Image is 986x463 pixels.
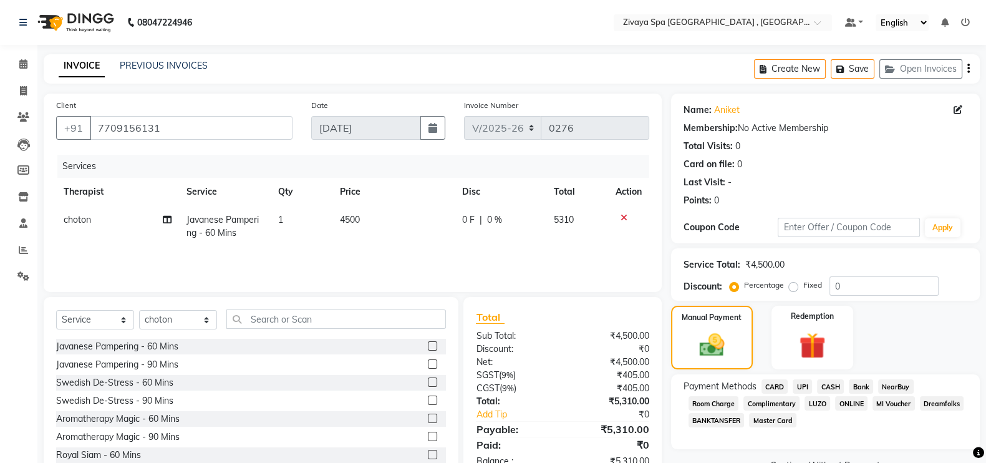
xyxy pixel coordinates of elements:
div: ₹0 [563,437,659,452]
span: Total [476,311,505,324]
div: Total Visits: [684,140,733,153]
th: Price [332,178,455,206]
span: NearBuy [878,379,914,394]
button: Create New [754,59,826,79]
span: Dreamfolks [920,396,964,411]
div: ₹0 [563,343,659,356]
span: ONLINE [835,396,868,411]
th: Total [546,178,608,206]
span: CARD [761,379,788,394]
span: 9% [501,370,513,380]
span: CASH [817,379,844,394]
div: 0 [714,194,719,207]
input: Search by Name/Mobile/Email/Code [90,116,292,140]
span: 0 % [486,213,501,227]
span: choton [64,214,91,225]
button: Save [831,59,874,79]
span: LUZO [805,396,830,411]
a: Add Tip [466,408,578,421]
th: Disc [454,178,546,206]
div: Javanese Pampering - 60 Mins [56,340,178,353]
label: Fixed [803,280,822,291]
div: Swedish De-Stress - 60 Mins [56,376,173,389]
label: Client [56,100,76,111]
div: Sub Total: [466,329,563,343]
span: UPI [793,379,812,394]
div: Aromatherapy Magic - 90 Mins [56,431,180,444]
div: Discount: [466,343,563,356]
div: Name: [684,104,712,117]
div: Card on file: [684,158,735,171]
div: No Active Membership [684,122,967,135]
span: 0 F [462,213,474,227]
div: Membership: [684,122,738,135]
button: Open Invoices [879,59,962,79]
label: Date [311,100,328,111]
div: ₹0 [579,408,659,421]
div: ₹5,310.00 [563,422,659,437]
div: ₹4,500.00 [563,356,659,369]
div: Aromatherapy Magic - 60 Mins [56,412,180,426]
label: Redemption [791,311,834,322]
b: 08047224946 [137,5,192,40]
span: 9% [501,383,513,393]
div: ₹405.00 [563,382,659,395]
div: ₹4,500.00 [563,329,659,343]
div: Paid: [466,437,563,452]
div: Points: [684,194,712,207]
div: ( ) [466,369,563,382]
label: Manual Payment [682,312,742,323]
span: SGST [476,369,498,381]
img: _gift.svg [791,329,833,362]
a: Aniket [714,104,740,117]
span: Master Card [749,413,796,427]
div: 0 [735,140,740,153]
input: Search or Scan [226,309,446,329]
th: Therapist [56,178,179,206]
input: Enter Offer / Coupon Code [778,218,920,237]
th: Qty [271,178,332,206]
div: ( ) [466,382,563,395]
span: Complimentary [743,396,800,411]
div: ₹5,310.00 [563,395,659,408]
div: Total: [466,395,563,408]
a: INVOICE [59,55,105,77]
span: 4500 [340,214,360,225]
label: Percentage [744,280,784,291]
span: | [479,213,481,227]
div: Discount: [684,280,722,293]
div: 0 [737,158,742,171]
div: Javanese Pampering - 90 Mins [56,358,178,371]
div: Royal Siam - 60 Mins [56,449,141,462]
a: PREVIOUS INVOICES [120,60,208,71]
span: Payment Methods [684,380,756,393]
div: Coupon Code [684,221,778,234]
span: 1 [278,214,283,225]
span: CGST [476,383,499,394]
div: Services [57,155,659,178]
button: +91 [56,116,91,140]
span: BANKTANSFER [689,413,745,427]
div: Swedish De-Stress - 90 Mins [56,394,173,407]
div: Payable: [466,422,563,437]
div: Service Total: [684,258,740,271]
span: Javanese Pampering - 60 Mins [186,214,259,238]
div: ₹405.00 [563,369,659,382]
span: Room Charge [689,396,739,411]
button: Apply [925,218,960,237]
th: Action [608,178,649,206]
label: Invoice Number [464,100,518,111]
th: Service [179,178,271,206]
span: 5310 [554,214,574,225]
div: Last Visit: [684,176,725,189]
img: logo [32,5,117,40]
span: MI Voucher [872,396,915,411]
div: - [728,176,732,189]
span: Bank [849,379,873,394]
div: ₹4,500.00 [745,258,785,271]
img: _cash.svg [692,331,732,359]
div: Net: [466,356,563,369]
